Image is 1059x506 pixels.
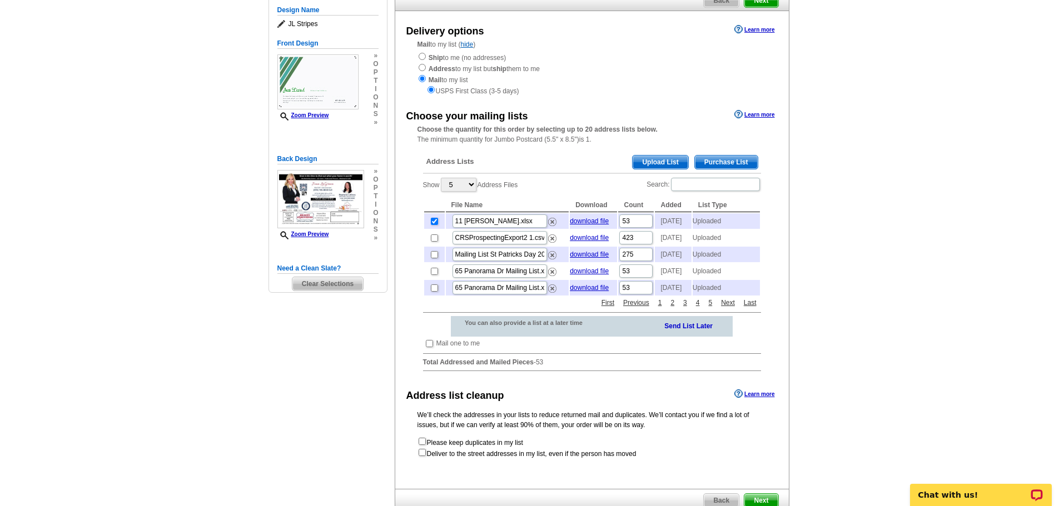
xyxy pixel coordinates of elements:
[655,213,691,229] td: [DATE]
[373,217,378,226] span: n
[655,298,665,308] a: 1
[277,231,329,237] a: Zoom Preview
[373,52,378,60] span: »
[429,76,441,84] strong: Mail
[548,234,556,243] img: delete.png
[668,298,677,308] a: 2
[423,177,518,193] label: Show Address Files
[446,198,569,212] th: File Name
[373,85,378,93] span: i
[417,52,767,96] div: to me (no addresses) to my list but them to me to my list
[277,54,359,109] img: frontsmallthumbnail.jpg
[680,298,690,308] a: 3
[429,54,443,62] strong: Ship
[693,247,760,262] td: Uploaded
[373,201,378,209] span: i
[373,77,378,85] span: t
[570,198,617,212] th: Download
[655,230,691,246] td: [DATE]
[548,251,556,259] img: delete.png
[436,338,481,349] td: Mail one to me
[429,65,455,73] strong: Address
[695,156,758,169] span: Purchase List
[417,147,767,380] div: -
[373,209,378,217] span: o
[373,68,378,77] span: p
[277,170,364,229] img: small-thumb.jpg
[277,112,329,118] a: Zoom Preview
[373,110,378,118] span: s
[693,198,760,212] th: List Type
[570,234,609,242] a: download file
[417,410,767,430] p: We’ll check the addresses in your lists to reduce returned mail and duplicates. We’ll contact you...
[277,154,379,164] h5: Back Design
[417,41,430,48] strong: Mail
[548,232,556,240] a: Remove this list
[423,358,534,366] strong: Total Addressed and Mailed Pieces
[741,298,759,308] a: Last
[548,284,556,293] img: delete.png
[373,234,378,242] span: »
[277,38,379,49] h5: Front Design
[618,198,654,212] th: Count
[633,156,688,169] span: Upload List
[373,176,378,184] span: o
[406,109,528,124] div: Choose your mailing lists
[655,263,691,279] td: [DATE]
[373,102,378,110] span: n
[548,216,556,223] a: Remove this list
[734,25,774,34] a: Learn more
[461,41,474,48] a: hide
[570,267,609,275] a: download file
[734,110,774,119] a: Learn more
[718,298,738,308] a: Next
[647,177,760,192] label: Search:
[548,282,556,290] a: Remove this list
[417,126,658,133] strong: Choose the quantity for this order by selecting up to 20 address lists below.
[373,184,378,192] span: p
[693,263,760,279] td: Uploaded
[664,320,713,331] a: Send List Later
[655,198,691,212] th: Added
[655,247,691,262] td: [DATE]
[373,93,378,102] span: o
[493,65,506,73] strong: ship
[570,251,609,258] a: download file
[734,389,774,398] a: Learn more
[373,167,378,176] span: »
[441,178,476,192] select: ShowAddress Files
[570,284,609,292] a: download file
[671,178,760,191] input: Search:
[705,298,715,308] a: 5
[277,18,379,29] span: JL Stripes
[536,358,543,366] span: 53
[417,437,767,459] form: Please keep duplicates in my list Deliver to the street addresses in my list, even if the person ...
[373,192,378,201] span: t
[373,118,378,127] span: »
[570,217,609,225] a: download file
[693,213,760,229] td: Uploaded
[548,249,556,257] a: Remove this list
[373,60,378,68] span: o
[395,124,789,144] div: The minimum quantity for Jumbo Postcard (5.5" x 8.5")is 1.
[406,24,484,39] div: Delivery options
[599,298,617,308] a: First
[903,471,1059,506] iframe: LiveChat chat widget
[693,230,760,246] td: Uploaded
[548,268,556,276] img: delete.png
[373,226,378,234] span: s
[693,280,760,295] td: Uploaded
[277,5,379,16] h5: Design Name
[548,218,556,226] img: delete.png
[451,316,611,329] div: You can also provide a list at a later time
[277,263,379,274] h5: Need a Clean Slate?
[620,298,652,308] a: Previous
[406,388,504,403] div: Address list cleanup
[426,157,474,167] span: Address Lists
[693,298,703,308] a: 4
[417,85,767,96] div: USPS First Class (3-5 days)
[292,277,363,290] span: Clear Selections
[655,280,691,295] td: [DATE]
